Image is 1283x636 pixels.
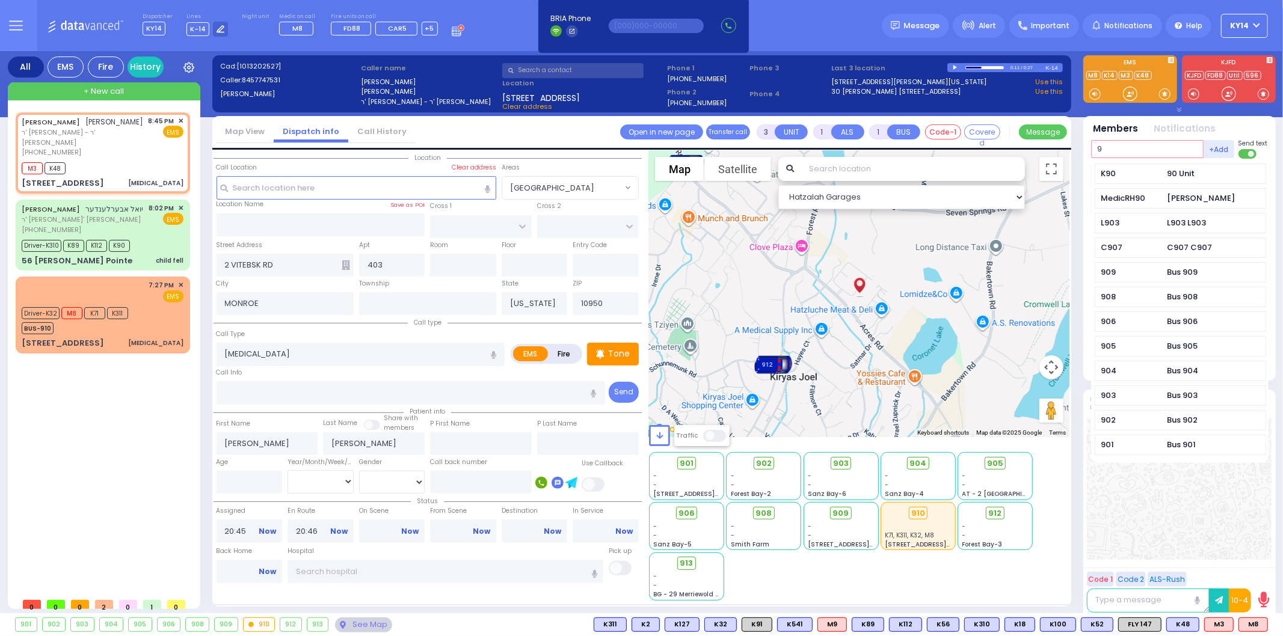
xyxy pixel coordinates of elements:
[331,13,438,20] label: Fire units on call
[962,471,966,480] span: -
[71,618,94,631] div: 903
[654,480,657,489] span: -
[119,600,137,609] span: 0
[1104,20,1152,31] span: Notifications
[22,162,43,174] span: M3
[143,22,165,35] span: KY14
[550,13,591,24] span: BRIA Phone
[48,57,84,78] div: EMS
[962,540,1003,549] span: Forest Bay-3
[1035,87,1063,97] a: Use this
[22,204,80,214] a: [PERSON_NAME]
[22,225,81,234] span: [PHONE_NUMBER]
[361,87,498,97] label: [PERSON_NAME]
[45,162,66,174] span: K48
[1182,60,1276,68] label: KJFD
[1045,63,1063,72] div: K-14
[925,124,961,139] button: Code-1
[1083,60,1177,68] label: EMS
[23,600,41,609] span: 0
[1238,139,1268,148] span: Send text
[178,280,183,290] span: ✕
[95,600,113,609] span: 2
[573,279,582,289] label: ZIP
[217,200,264,209] label: Location Name
[109,240,130,252] span: K90
[242,13,269,20] label: Night unit
[731,540,769,549] span: Smith Farm
[1086,71,1101,80] a: M8
[274,126,348,137] a: Dispatch info
[654,572,657,581] span: -
[1134,71,1152,80] a: K48
[430,419,470,429] label: P First Name
[359,279,389,289] label: Township
[343,23,360,33] span: FD88
[43,618,66,631] div: 902
[704,617,737,632] div: BLS
[359,240,370,250] label: Apt
[143,13,173,20] label: Dispatcher
[1039,399,1063,423] button: Drag Pegman onto the map to open Street View
[808,489,846,498] span: Sanz Bay-6
[1166,617,1199,632] div: BLS
[22,337,104,349] div: [STREET_ADDRESS]
[654,581,657,590] span: -
[502,176,639,199] span: WOODBURY JUNCTION
[594,617,627,632] div: BLS
[61,307,82,319] span: M8
[889,617,922,632] div: BLS
[186,618,209,631] div: 908
[323,418,357,428] label: Last Name
[667,98,727,107] label: [PHONE_NUMBER]
[1021,61,1023,75] div: /
[654,471,657,480] span: -
[775,124,808,139] button: UNIT
[217,240,263,250] label: Street Address
[1244,71,1261,80] a: 596
[502,506,568,516] label: Destination
[348,126,416,137] a: Call History
[1204,140,1235,158] button: +Add
[1168,340,1198,352] div: Bus 905
[1231,20,1249,31] span: KY14
[654,540,692,549] span: Sanz Bay-5
[384,414,418,423] small: Share with
[1119,71,1133,80] a: M3
[1238,617,1268,632] div: ALS KJ
[1101,168,1161,180] div: K90
[620,124,703,139] a: Open in new page
[288,457,354,467] div: Year/Month/Week/Day
[404,407,451,416] span: Patient info
[430,506,496,516] label: From Scene
[749,63,828,73] span: Phone 3
[652,421,692,437] img: Google
[128,57,164,78] a: History
[502,102,552,111] span: Clear address
[163,213,183,225] span: EMS
[167,600,185,609] span: 0
[1005,617,1035,632] div: BLS
[220,61,357,72] label: Cad:
[1023,61,1034,75] div: 0:27
[63,240,84,252] span: K89
[513,346,548,361] label: EMS
[408,153,447,162] span: Location
[280,618,301,631] div: 912
[22,215,144,225] span: ר' [PERSON_NAME]' [PERSON_NAME]
[1019,124,1067,139] button: Message
[704,617,737,632] div: K32
[217,163,257,173] label: Call Location
[987,457,1003,469] span: 905
[384,423,414,432] span: members
[22,307,60,319] span: Driver-K32
[100,618,123,631] div: 904
[215,618,238,631] div: 909
[510,182,594,194] span: [GEOGRAPHIC_DATA]
[927,617,959,632] div: BLS
[833,507,849,519] span: 909
[408,318,448,327] span: Call type
[359,506,425,516] label: On Scene
[217,279,229,289] label: City
[777,617,813,632] div: K541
